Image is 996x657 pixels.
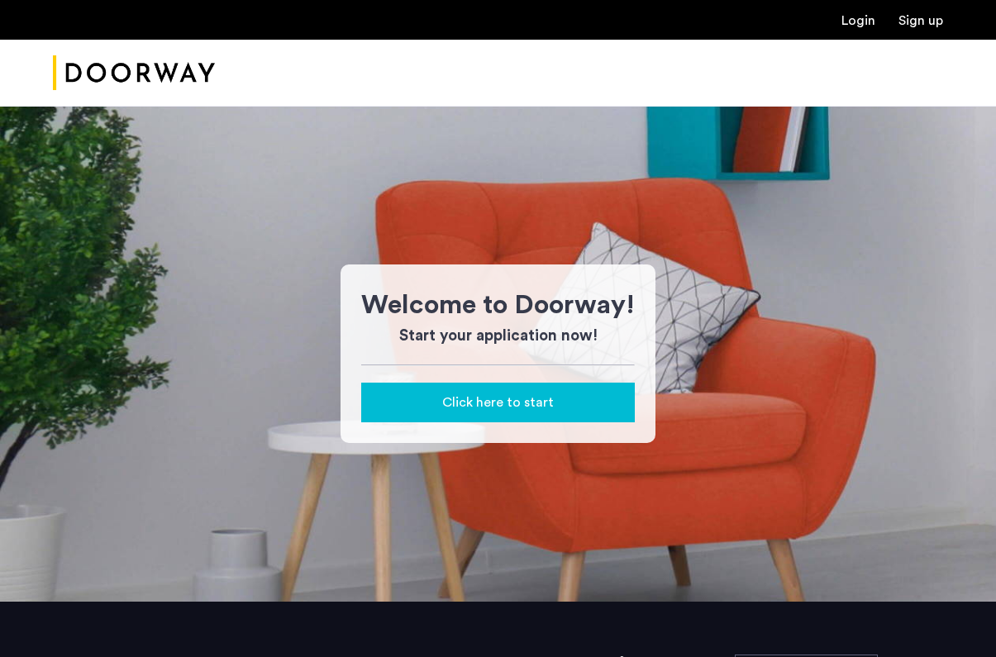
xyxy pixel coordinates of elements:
[841,14,875,27] a: Login
[442,393,554,412] span: Click here to start
[361,285,635,325] h1: Welcome to Doorway!
[898,14,943,27] a: Registration
[53,42,215,104] img: logo
[361,383,635,422] button: button
[53,42,215,104] a: Cazamio Logo
[361,325,635,348] h3: Start your application now!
